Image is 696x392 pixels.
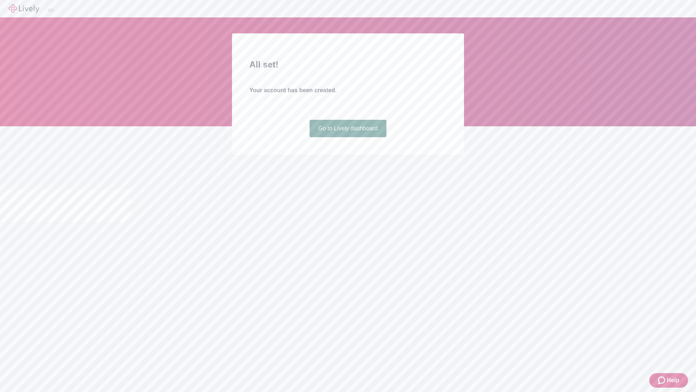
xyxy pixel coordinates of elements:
[667,376,679,385] span: Help
[249,58,447,71] h2: All set!
[9,4,39,13] img: Lively
[658,376,667,385] svg: Zendesk support icon
[310,120,387,137] a: Go to Lively dashboard
[649,373,688,388] button: Zendesk support iconHelp
[48,9,54,11] button: Log out
[249,86,447,95] h4: Your account has been created.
